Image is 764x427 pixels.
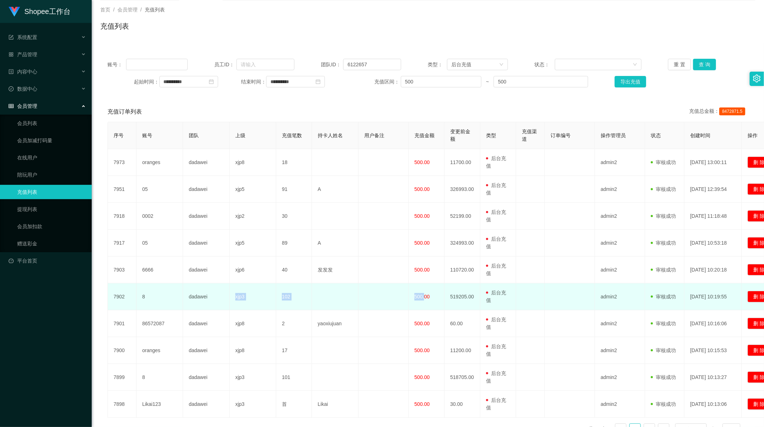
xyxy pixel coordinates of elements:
[481,78,494,86] span: ~
[276,256,312,283] td: 40
[684,337,742,364] td: [DATE] 10:15:53
[601,133,626,138] span: 操作管理员
[445,203,480,230] td: 52199.00
[414,159,430,165] span: 500.00
[9,103,37,109] span: 会员管理
[486,209,506,222] span: 后台充值
[651,321,676,326] span: 审核成功
[108,337,136,364] td: 7900
[684,283,742,310] td: [DATE] 10:19:55
[108,149,136,176] td: 7973
[486,370,506,384] span: 后台充值
[276,176,312,203] td: 91
[312,230,359,256] td: A
[230,230,276,256] td: xjp5
[414,213,430,219] span: 500.00
[107,107,142,116] span: 充值订单列表
[140,7,142,13] span: /
[633,62,637,67] i: 图标: down
[445,283,480,310] td: 519205.00
[321,61,343,68] span: 团队ID：
[107,61,126,68] span: 账号：
[276,337,312,364] td: 17
[595,283,645,310] td: admin2
[551,133,571,138] span: 订单编号
[108,230,136,256] td: 7917
[445,364,480,391] td: 518705.00
[230,283,276,310] td: xjp3
[230,337,276,364] td: xjp8
[651,374,676,380] span: 审核成功
[445,310,480,337] td: 60.00
[595,176,645,203] td: admin2
[450,129,470,142] span: 变更前金额
[414,267,430,273] span: 500.00
[209,79,214,84] i: 图标: calendar
[276,283,312,310] td: 102
[136,391,183,418] td: Likai123
[486,397,506,411] span: 后台充值
[136,364,183,391] td: 8
[651,240,676,246] span: 审核成功
[522,129,537,142] span: 充值渠道
[183,391,230,418] td: dadawei
[312,256,359,283] td: 发发发
[684,176,742,203] td: [DATE] 12:39:54
[17,168,86,182] a: 陪玩用户
[276,203,312,230] td: 30
[136,176,183,203] td: 05
[486,317,506,330] span: 后台充值
[230,176,276,203] td: xjp5
[136,283,183,310] td: 8
[136,149,183,176] td: oranges
[668,59,691,70] button: 重 置
[136,256,183,283] td: 6666
[108,283,136,310] td: 7902
[241,78,266,86] span: 结束时间：
[183,149,230,176] td: dadawei
[183,283,230,310] td: dadawei
[214,61,236,68] span: 员工ID：
[9,35,14,40] i: 图标: form
[414,294,430,299] span: 500.00
[428,61,447,68] span: 类型：
[136,337,183,364] td: oranges
[9,86,14,91] i: 图标: check-circle-o
[230,391,276,418] td: xjp3
[684,149,742,176] td: [DATE] 13:00:11
[445,256,480,283] td: 110720.00
[17,116,86,130] a: 会员列表
[684,203,742,230] td: [DATE] 11:18:48
[17,133,86,148] a: 会员加减打码量
[684,364,742,391] td: [DATE] 10:13:27
[136,310,183,337] td: 86572087
[9,34,37,40] span: 系统配置
[145,7,165,13] span: 充值列表
[134,78,159,86] span: 起始时间：
[684,310,742,337] td: [DATE] 10:16:06
[684,230,742,256] td: [DATE] 10:53:18
[108,256,136,283] td: 7903
[753,75,761,82] i: 图标: setting
[595,230,645,256] td: admin2
[114,133,124,138] span: 序号
[615,76,646,87] button: 导出充值
[486,263,506,276] span: 后台充值
[651,213,676,219] span: 审核成功
[651,186,676,192] span: 审核成功
[100,7,110,13] span: 首页
[690,133,710,138] span: 创建时间
[17,185,86,199] a: 充值列表
[9,86,37,92] span: 数据中心
[282,133,302,138] span: 充值笔数
[486,344,506,357] span: 后台充值
[276,391,312,418] td: 首
[9,8,71,14] a: Shopee工作台
[595,203,645,230] td: admin2
[230,256,276,283] td: xjp6
[414,401,430,407] span: 500.00
[126,59,188,70] input: 请输入
[486,182,506,196] span: 后台充值
[651,401,676,407] span: 审核成功
[183,364,230,391] td: dadawei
